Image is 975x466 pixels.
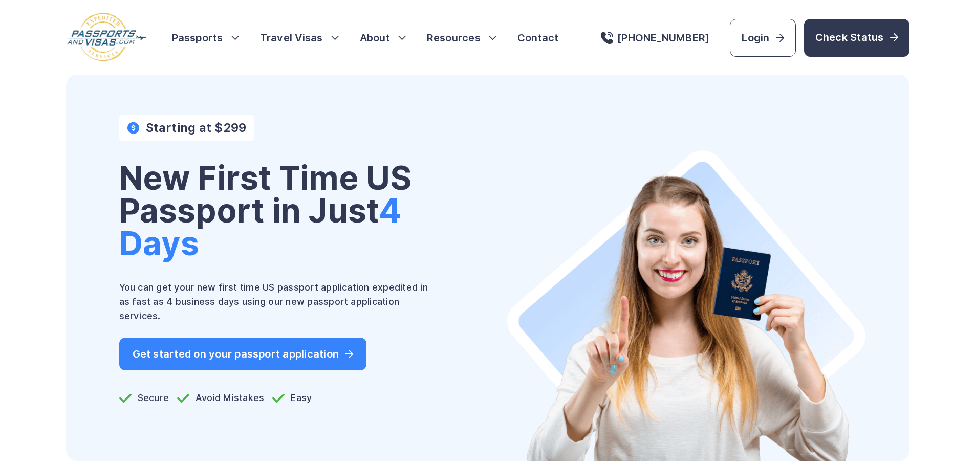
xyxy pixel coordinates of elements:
[272,391,312,405] p: Easy
[177,391,264,405] p: Avoid Mistakes
[730,19,795,57] a: Login
[506,149,866,461] img: New First Time US Passport in Just 4 Days
[427,31,497,45] h3: Resources
[517,31,559,45] a: Contact
[119,391,169,405] p: Secure
[133,349,354,359] span: Get started on your passport application
[66,12,147,63] img: Logo
[119,191,402,263] span: 4 Days
[119,280,437,323] p: You can get your new first time US passport application expedited in as fast as 4 business days u...
[804,19,909,57] a: Check Status
[119,162,480,260] h1: New First Time US Passport in Just
[742,31,784,45] span: Login
[146,121,247,135] h4: Starting at $299
[815,30,898,45] span: Check Status
[360,31,390,45] a: About
[172,31,240,45] h3: Passports
[601,32,709,44] a: [PHONE_NUMBER]
[260,31,339,45] h3: Travel Visas
[119,338,367,370] a: Get started on your passport application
